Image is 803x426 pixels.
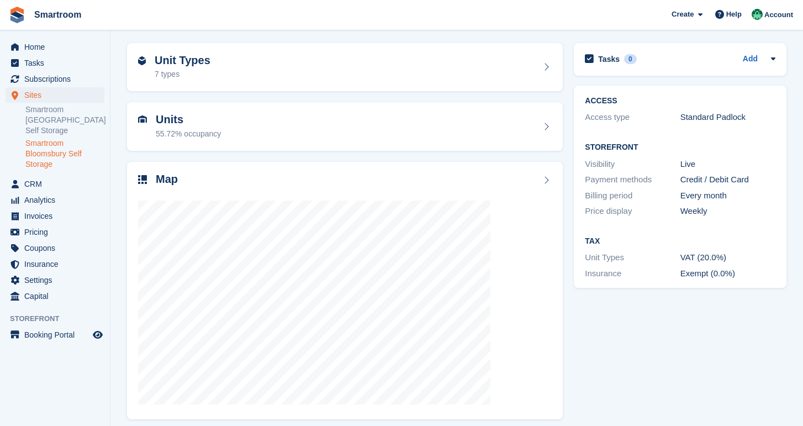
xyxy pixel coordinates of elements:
span: Subscriptions [24,71,91,87]
a: menu [6,288,104,304]
div: 55.72% occupancy [156,128,221,140]
div: Unit Types [585,251,680,264]
div: 0 [624,54,637,64]
div: VAT (20.0%) [680,251,775,264]
a: menu [6,272,104,288]
a: menu [6,224,104,240]
span: Coupons [24,240,91,256]
div: Live [680,158,775,171]
div: 7 types [155,69,210,80]
span: Account [764,9,793,20]
img: unit-type-icn-2b2737a686de81e16bb02015468b77c625bbabd49415b5ef34ead5e3b44a266d.svg [138,56,146,65]
div: Weekly [680,205,775,218]
span: Analytics [24,192,91,208]
div: Access type [585,111,680,124]
div: Visibility [585,158,680,171]
span: Storefront [10,313,110,324]
a: Preview store [91,328,104,341]
a: menu [6,39,104,55]
span: Tasks [24,55,91,71]
span: Settings [24,272,91,288]
a: menu [6,176,104,192]
h2: Tasks [598,54,620,64]
span: Booking Portal [24,327,91,343]
span: CRM [24,176,91,192]
span: Invoices [24,208,91,224]
a: menu [6,327,104,343]
span: Pricing [24,224,91,240]
img: unit-icn-7be61d7bf1b0ce9d3e12c5938cc71ed9869f7b940bace4675aadf7bd6d80202e.svg [138,115,147,123]
a: menu [6,240,104,256]
span: Sites [24,87,91,103]
h2: Unit Types [155,54,210,67]
a: Add [743,53,758,66]
a: menu [6,208,104,224]
a: Smartroom [30,6,86,24]
h2: Tax [585,237,775,246]
a: menu [6,256,104,272]
a: Units 55.72% occupancy [127,102,563,151]
div: Billing period [585,190,680,202]
div: Price display [585,205,680,218]
a: Unit Types 7 types [127,43,563,92]
a: menu [6,87,104,103]
div: Insurance [585,267,680,280]
span: Create [672,9,694,20]
a: Smartroom Bloomsbury Self Storage [25,138,104,170]
img: map-icn-33ee37083ee616e46c38cad1a60f524a97daa1e2b2c8c0bc3eb3415660979fc1.svg [138,175,147,184]
a: Smartroom [GEOGRAPHIC_DATA] Self Storage [25,104,104,136]
img: stora-icon-8386f47178a22dfd0bd8f6a31ec36ba5ce8667c1dd55bd0f319d3a0aa187defe.svg [9,7,25,23]
h2: ACCESS [585,97,775,106]
div: Every month [680,190,775,202]
a: menu [6,192,104,208]
h2: Storefront [585,143,775,152]
span: Help [726,9,742,20]
span: Capital [24,288,91,304]
h2: Units [156,113,221,126]
img: Jacob Gabriel [752,9,763,20]
div: Credit / Debit Card [680,173,775,186]
a: menu [6,71,104,87]
a: menu [6,55,104,71]
span: Home [24,39,91,55]
a: Map [127,162,563,420]
div: Payment methods [585,173,680,186]
div: Exempt (0.0%) [680,267,775,280]
div: Standard Padlock [680,111,775,124]
h2: Map [156,173,178,186]
span: Insurance [24,256,91,272]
